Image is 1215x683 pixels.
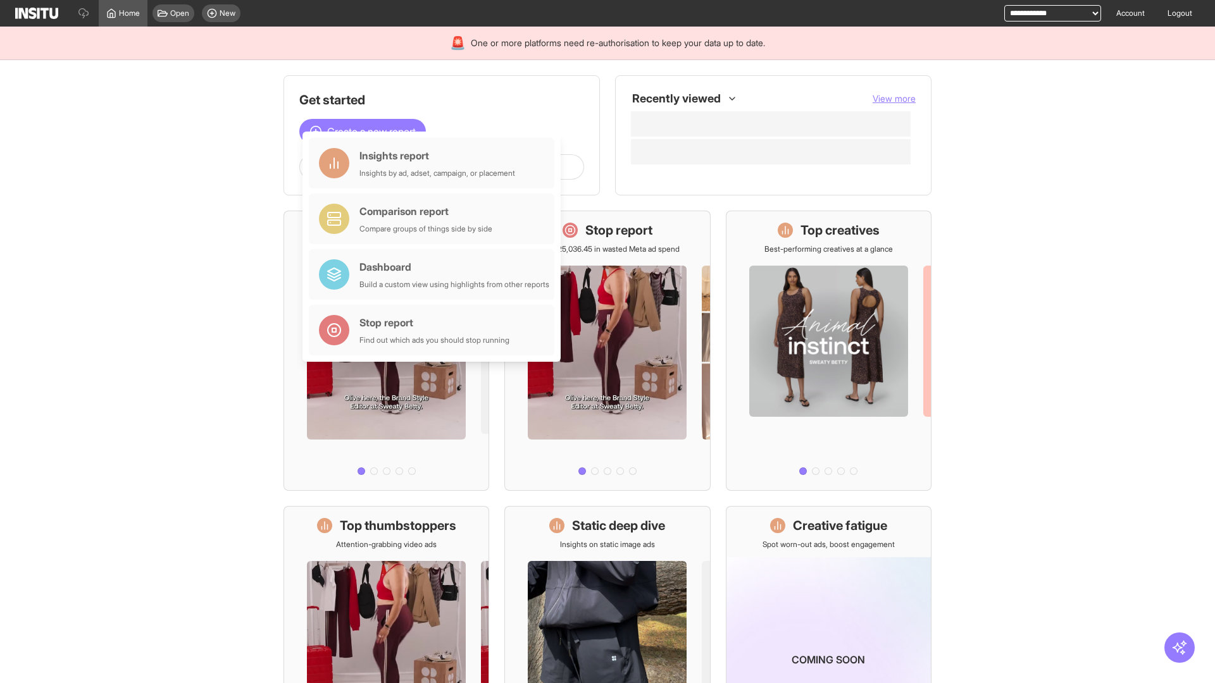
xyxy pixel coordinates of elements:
[336,539,437,550] p: Attention-grabbing video ads
[471,37,765,49] span: One or more platforms need re-authorisation to keep your data up to date.
[535,244,680,254] p: Save £25,036.45 in wasted Meta ad spend
[873,92,916,105] button: View more
[359,315,509,330] div: Stop report
[359,148,515,163] div: Insights report
[585,221,652,239] h1: Stop report
[359,224,492,234] div: Compare groups of things side by side
[504,211,710,491] a: Stop reportSave £25,036.45 in wasted Meta ad spend
[359,335,509,345] div: Find out which ads you should stop running
[450,34,466,52] div: 🚨
[299,91,584,109] h1: Get started
[873,93,916,104] span: View more
[327,124,416,139] span: Create a new report
[220,8,235,18] span: New
[15,8,58,19] img: Logo
[359,280,549,290] div: Build a custom view using highlights from other reports
[359,259,549,274] div: Dashboard
[170,8,189,18] span: Open
[801,221,880,239] h1: Top creatives
[119,8,140,18] span: Home
[299,119,426,144] button: Create a new report
[764,244,893,254] p: Best-performing creatives at a glance
[283,211,489,491] a: What's live nowSee all active ads instantly
[726,211,931,491] a: Top creativesBest-performing creatives at a glance
[359,204,492,219] div: Comparison report
[560,539,655,550] p: Insights on static image ads
[572,517,665,534] h1: Static deep dive
[340,517,456,534] h1: Top thumbstoppers
[359,168,515,178] div: Insights by ad, adset, campaign, or placement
